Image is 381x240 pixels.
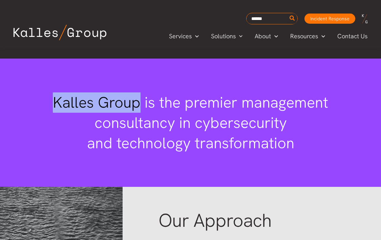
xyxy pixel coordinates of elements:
[318,31,325,41] span: Menu Toggle
[290,31,318,41] span: Resources
[284,31,331,41] a: ResourcesMenu Toggle
[163,31,205,41] a: ServicesMenu Toggle
[236,31,243,41] span: Menu Toggle
[14,25,106,40] img: Kalles Group
[53,92,328,153] span: Kalles Group is the premier management consultancy in cybersecurity and technology transformation
[249,31,284,41] a: AboutMenu Toggle
[192,31,199,41] span: Menu Toggle
[169,31,192,41] span: Services
[271,31,278,41] span: Menu Toggle
[255,31,271,41] span: About
[158,208,272,233] span: Our Approach
[211,31,236,41] span: Solutions
[205,31,249,41] a: SolutionsMenu Toggle
[163,30,374,42] nav: Primary Site Navigation
[304,14,355,24] a: Incident Response
[331,31,374,41] a: Contact Us
[337,31,367,41] span: Contact Us
[288,13,297,24] button: Search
